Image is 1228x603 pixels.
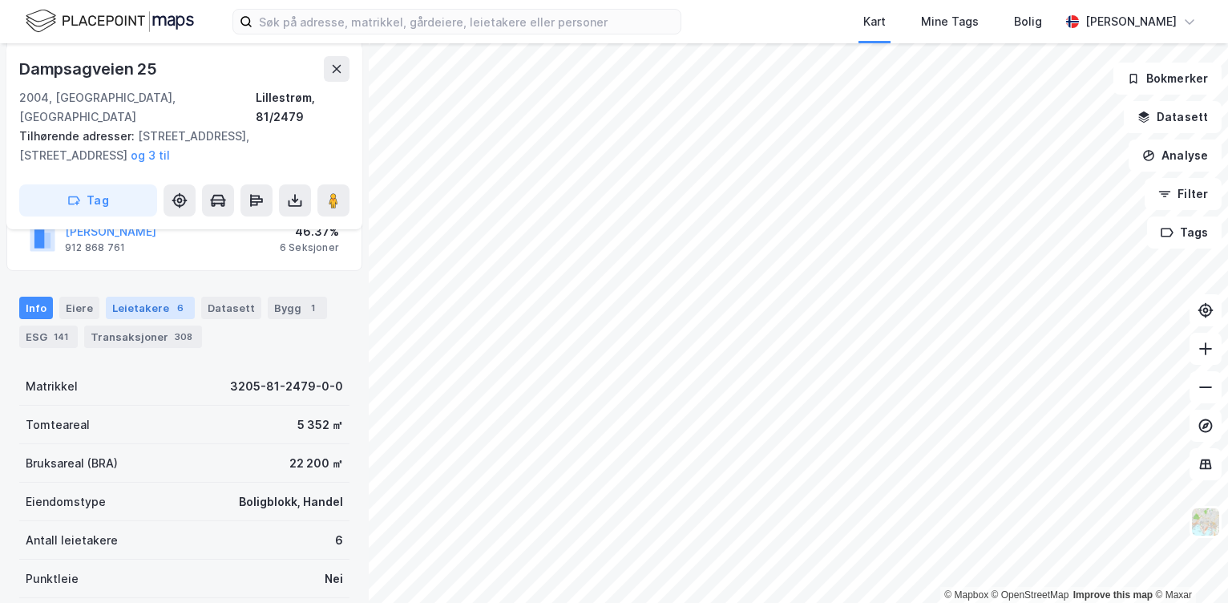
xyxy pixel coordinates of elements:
button: Analyse [1129,140,1222,172]
div: Nei [325,569,343,589]
iframe: Chat Widget [1148,526,1228,603]
div: Kart [863,12,886,31]
div: Transaksjoner [84,326,202,348]
div: Matrikkel [26,377,78,396]
div: 308 [172,329,196,345]
div: Bygg [268,297,327,319]
div: 3205-81-2479-0-0 [230,377,343,396]
div: 6 Seksjoner [280,241,339,254]
div: Info [19,297,53,319]
div: 46.37% [280,222,339,241]
div: [STREET_ADDRESS], [STREET_ADDRESS] [19,127,337,165]
div: Leietakere [106,297,195,319]
button: Filter [1145,178,1222,210]
div: Antall leietakere [26,531,118,550]
div: Tomteareal [26,415,90,435]
div: Lillestrøm, 81/2479 [256,88,349,127]
div: 1 [305,300,321,316]
div: Eiere [59,297,99,319]
div: 22 200 ㎡ [289,454,343,473]
div: Bolig [1014,12,1042,31]
div: Datasett [201,297,261,319]
div: ESG [19,326,78,348]
div: Dampsagveien 25 [19,56,160,82]
div: Eiendomstype [26,492,106,512]
div: 912 868 761 [65,241,125,254]
div: 6 [172,300,188,316]
a: Improve this map [1073,589,1153,601]
div: 2004, [GEOGRAPHIC_DATA], [GEOGRAPHIC_DATA] [19,88,256,127]
img: logo.f888ab2527a4732fd821a326f86c7f29.svg [26,7,194,35]
div: Mine Tags [921,12,979,31]
div: 6 [335,531,343,550]
div: Kontrollprogram for chat [1148,526,1228,603]
div: 141 [50,329,71,345]
button: Bokmerker [1113,63,1222,95]
img: Z [1190,507,1221,537]
button: Datasett [1124,101,1222,133]
button: Tags [1147,217,1222,249]
a: OpenStreetMap [992,589,1069,601]
button: Tag [19,184,157,217]
div: [PERSON_NAME] [1085,12,1177,31]
a: Mapbox [944,589,988,601]
div: Boligblokk, Handel [239,492,343,512]
div: Punktleie [26,569,79,589]
span: Tilhørende adresser: [19,129,138,143]
input: Søk på adresse, matrikkel, gårdeiere, leietakere eller personer [252,10,681,34]
div: Bruksareal (BRA) [26,454,118,473]
div: 5 352 ㎡ [297,415,343,435]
